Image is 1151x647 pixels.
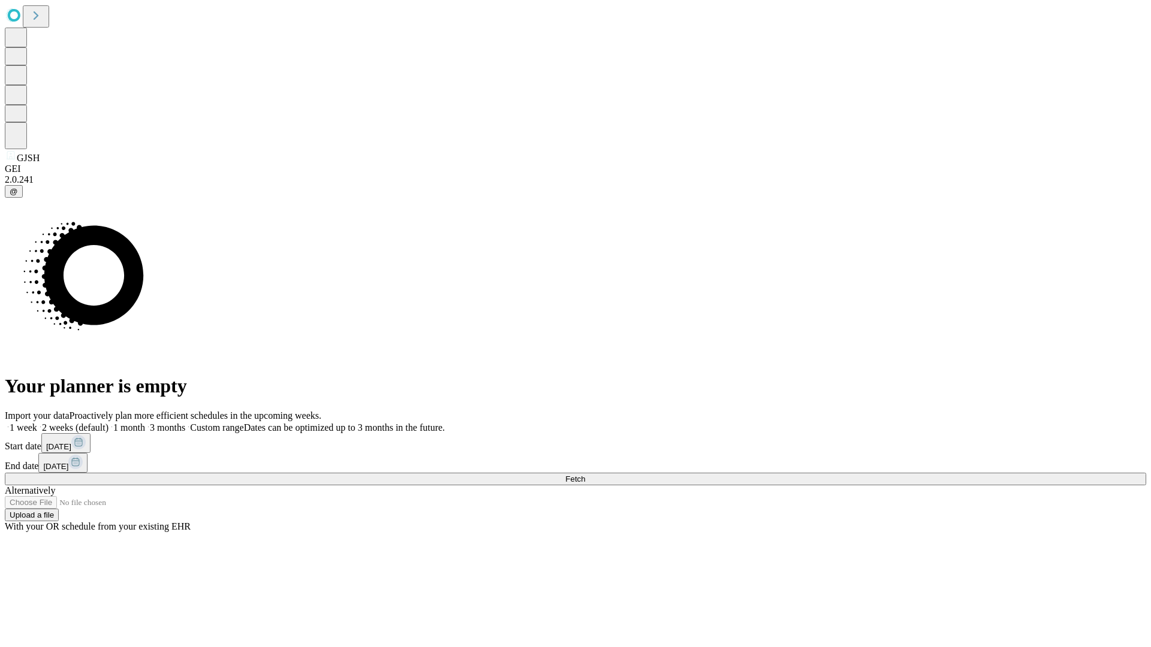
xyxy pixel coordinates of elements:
span: Fetch [565,474,585,483]
div: Start date [5,433,1146,453]
button: Fetch [5,473,1146,485]
span: Import your data [5,410,70,421]
span: With your OR schedule from your existing EHR [5,521,191,531]
span: 1 month [113,422,145,433]
span: @ [10,187,18,196]
button: [DATE] [41,433,91,453]
div: End date [5,453,1146,473]
span: Custom range [190,422,243,433]
span: 1 week [10,422,37,433]
span: 2 weeks (default) [42,422,109,433]
button: Upload a file [5,509,59,521]
span: [DATE] [46,442,71,451]
h1: Your planner is empty [5,375,1146,397]
span: GJSH [17,153,40,163]
span: 3 months [150,422,185,433]
button: [DATE] [38,453,88,473]
button: @ [5,185,23,198]
span: [DATE] [43,462,68,471]
div: GEI [5,164,1146,174]
span: Dates can be optimized up to 3 months in the future. [244,422,445,433]
span: Proactively plan more efficient schedules in the upcoming weeks. [70,410,321,421]
div: 2.0.241 [5,174,1146,185]
span: Alternatively [5,485,55,495]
